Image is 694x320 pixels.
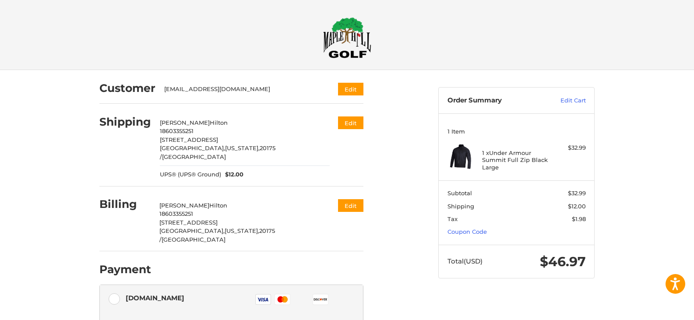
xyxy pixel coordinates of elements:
span: 20175 / [159,227,275,243]
a: Edit Cart [542,96,586,105]
div: [DOMAIN_NAME] [126,291,184,305]
span: $12.00 [568,203,586,210]
div: $32.99 [551,144,586,152]
h2: Customer [99,81,155,95]
span: Hilton [209,202,227,209]
span: Shipping [447,203,474,210]
span: $46.97 [540,253,586,270]
span: [STREET_ADDRESS] [160,136,218,143]
h2: Payment [99,263,151,276]
button: Edit [338,116,363,129]
h2: Billing [99,197,151,211]
span: $1.98 [572,215,586,222]
span: [US_STATE], [225,227,259,234]
h4: 1 x Under Armour Summit Full Zip Black Large [482,149,549,171]
h3: 1 Item [447,128,586,135]
h2: Shipping [99,115,151,129]
div: [EMAIL_ADDRESS][DOMAIN_NAME] [164,85,321,94]
span: 18603355251 [159,210,193,217]
span: $32.99 [568,190,586,197]
span: $12.00 [221,170,244,179]
span: 18603355251 [160,127,194,134]
span: Total (USD) [447,257,483,265]
span: [PERSON_NAME] [159,202,209,209]
span: UPS® (UPS® Ground) [160,170,221,179]
span: Subtotal [447,190,472,197]
a: Coupon Code [447,228,487,235]
span: [GEOGRAPHIC_DATA] [162,153,226,160]
img: Maple Hill Golf [323,17,371,58]
span: [GEOGRAPHIC_DATA], [160,144,225,151]
button: Edit [338,83,363,95]
span: [STREET_ADDRESS] [159,219,218,226]
span: [PERSON_NAME] [160,119,210,126]
span: 20175 / [160,144,275,160]
h3: Order Summary [447,96,542,105]
span: [US_STATE], [225,144,260,151]
span: Tax [447,215,458,222]
iframe: Google Customer Reviews [622,296,694,320]
button: Edit [338,199,363,212]
span: Hilton [210,119,228,126]
span: [GEOGRAPHIC_DATA], [159,227,225,234]
span: [GEOGRAPHIC_DATA] [162,236,225,243]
